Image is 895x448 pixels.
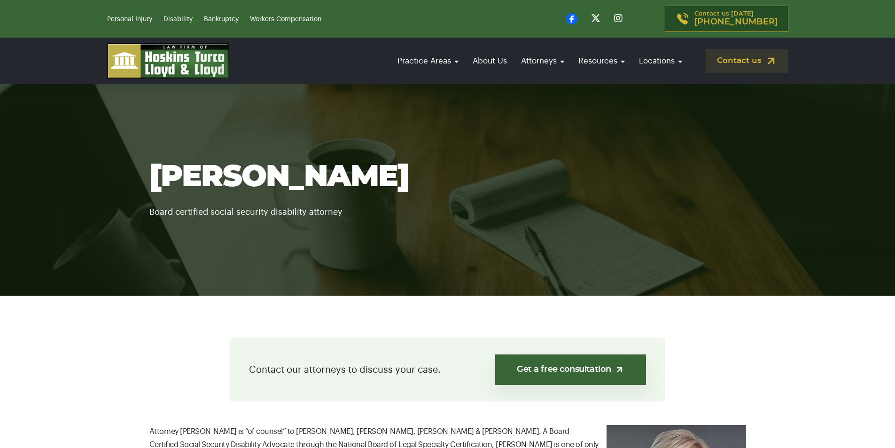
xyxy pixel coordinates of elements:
a: Workers Compensation [250,16,321,23]
a: Get a free consultation [495,354,646,385]
a: Personal Injury [107,16,152,23]
div: Contact our attorneys to discuss your case. [230,338,665,401]
img: arrow-up-right-light.svg [615,365,624,375]
span: [PHONE_NUMBER] [694,17,778,27]
a: About Us [468,47,512,74]
a: Contact us [DATE][PHONE_NUMBER] [665,6,788,32]
a: Bankruptcy [204,16,239,23]
h1: [PERSON_NAME] [149,161,746,194]
img: logo [107,43,229,79]
p: Board certified social security disability attorney [149,194,746,219]
a: Attorneys [516,47,569,74]
p: Contact us [DATE] [694,11,778,27]
a: Disability [163,16,193,23]
a: Locations [634,47,687,74]
a: Practice Areas [393,47,463,74]
a: Contact us [706,49,788,73]
a: Resources [574,47,630,74]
